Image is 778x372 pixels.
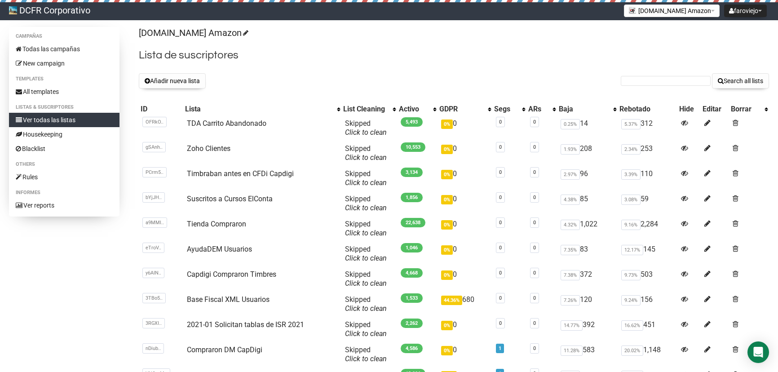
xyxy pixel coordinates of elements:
span: 0% [441,321,453,330]
span: 1,533 [401,293,423,303]
span: Skipped [345,119,387,137]
div: List Cleaning [343,105,388,114]
td: 1,022 [557,216,618,241]
a: Ver todas las listas [9,113,119,127]
a: 0 [533,320,536,326]
span: 0% [441,270,453,280]
span: 0% [441,120,453,129]
span: Skipped [345,195,387,212]
span: 14.77% [561,320,583,331]
span: 9.24% [621,295,641,306]
button: faroviejo [724,4,767,17]
div: Hide [679,105,699,114]
td: 2,284 [618,216,677,241]
span: Skipped [345,270,387,288]
span: 3RGXI.. [142,318,165,328]
span: 0% [441,195,453,204]
span: Skipped [345,345,387,363]
div: Borrar [731,105,760,114]
span: Skipped [345,245,387,262]
th: Lista: No sort applied, activate to apply an ascending sort [183,103,341,115]
a: [DOMAIN_NAME] Amazon [139,27,247,38]
span: 12.17% [621,245,643,255]
th: GDPR: No sort applied, activate to apply an ascending sort [438,103,492,115]
a: 2021-01 Solicitan tablas de ISR 2021 [187,320,304,329]
td: 85 [557,191,618,216]
td: 680 [438,292,492,317]
li: Others [9,159,119,170]
a: New campaign [9,56,119,71]
a: 0 [533,245,536,251]
td: 503 [618,266,677,292]
span: bYjJH.. [142,192,165,203]
a: Click to clean [345,153,387,162]
td: 0 [438,241,492,266]
span: 16.62% [621,320,643,331]
span: 3,134 [401,168,423,177]
span: 3TBo5.. [142,293,166,303]
span: gSAnh.. [142,142,166,152]
span: 7.35% [561,245,580,255]
span: 7.26% [561,295,580,306]
img: 1.jpg [629,7,636,14]
a: Timbraban antes en CFDi Capdigi [187,169,294,178]
span: Skipped [345,220,387,237]
span: nDiub.. [142,343,164,354]
a: Ver reports [9,198,119,213]
td: 0 [438,216,492,241]
td: 0 [438,166,492,191]
a: 0 [533,345,536,351]
li: Templates [9,74,119,84]
span: 9.16% [621,220,641,230]
a: Tienda Compraron [187,220,246,228]
span: eTroV.. [142,243,164,253]
span: 3.08% [621,195,641,205]
span: Skipped [345,144,387,162]
span: Skipped [345,169,387,187]
td: 0 [438,317,492,342]
th: ARs: No sort applied, activate to apply an ascending sort [526,103,557,115]
span: 5.37% [621,119,641,129]
a: 0 [499,295,502,301]
td: 0 [438,141,492,166]
div: Activo [399,105,429,114]
td: 110 [618,166,677,191]
a: All templates [9,84,119,99]
a: 0 [499,169,502,175]
td: 96 [557,166,618,191]
td: 0 [438,115,492,141]
a: 0 [533,144,536,150]
a: Capdigi Compraron Timbres [187,270,276,279]
td: 253 [618,141,677,166]
a: Click to clean [345,354,387,363]
a: 0 [499,245,502,251]
a: Click to clean [345,178,387,187]
a: Compraron DM CapDigi [187,345,262,354]
th: List Cleaning: No sort applied, activate to apply an ascending sort [341,103,397,115]
div: Editar [703,105,727,114]
td: 451 [618,317,677,342]
li: Listas & Suscriptores [9,102,119,113]
span: Skipped [345,295,387,313]
a: 0 [533,195,536,200]
li: Informes [9,187,119,198]
a: 0 [533,295,536,301]
span: 22,638 [401,218,425,227]
span: a9MMl.. [142,217,167,228]
div: Rebotado [619,105,675,114]
td: 0 [438,342,492,367]
span: 0% [441,145,453,154]
span: PCrm5.. [142,167,167,177]
a: Click to clean [345,204,387,212]
a: Blacklist [9,142,119,156]
th: Baja: No sort applied, activate to apply an ascending sort [557,103,618,115]
td: 120 [557,292,618,317]
td: 583 [557,342,618,367]
td: 83 [557,241,618,266]
span: 1.93% [561,144,580,155]
td: 0 [438,266,492,292]
th: Borrar: No sort applied, activate to apply an ascending sort [729,103,769,115]
td: 59 [618,191,677,216]
div: Segs [494,105,517,114]
td: 14 [557,115,618,141]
